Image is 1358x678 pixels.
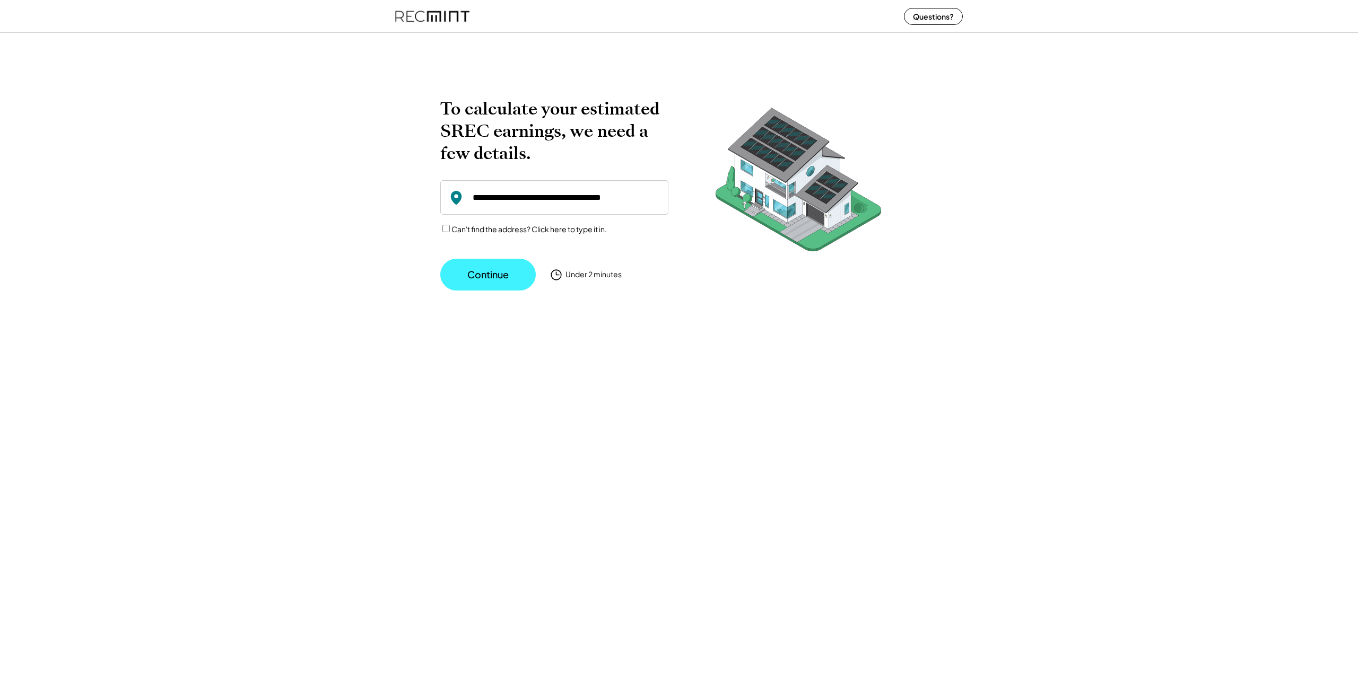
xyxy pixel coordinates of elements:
button: Continue [440,259,536,290]
h2: To calculate your estimated SREC earnings, we need a few details. [440,98,668,164]
button: Questions? [904,8,963,25]
img: RecMintArtboard%207.png [695,98,902,268]
label: Can't find the address? Click here to type it in. [451,224,607,234]
img: recmint-logotype%403x%20%281%29.jpeg [395,2,469,30]
div: Under 2 minutes [565,269,622,280]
